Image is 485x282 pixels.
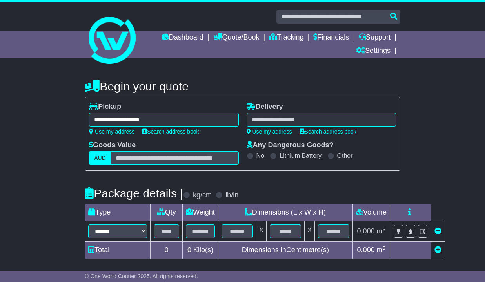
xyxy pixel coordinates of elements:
[357,246,375,254] span: 0.000
[256,221,266,242] td: x
[269,31,303,45] a: Tracking
[247,103,283,111] label: Delivery
[225,191,238,200] label: lb/in
[85,187,183,200] h4: Package details |
[356,45,391,58] a: Settings
[142,128,199,135] a: Search address book
[383,245,386,251] sup: 3
[89,151,111,165] label: AUD
[434,246,441,254] a: Add new item
[183,204,218,221] td: Weight
[247,141,334,150] label: Any Dangerous Goods?
[377,246,386,254] span: m
[151,204,183,221] td: Qty
[304,221,314,242] td: x
[218,204,352,221] td: Dimensions (L x W x H)
[183,242,218,259] td: Kilo(s)
[151,242,183,259] td: 0
[352,204,390,221] td: Volume
[89,141,136,150] label: Goods Value
[434,227,441,235] a: Remove this item
[187,246,191,254] span: 0
[85,204,151,221] td: Type
[383,226,386,232] sup: 3
[359,31,391,45] a: Support
[193,191,212,200] label: kg/cm
[357,227,375,235] span: 0.000
[89,128,134,135] a: Use my address
[218,242,352,259] td: Dimensions in Centimetre(s)
[89,103,121,111] label: Pickup
[337,152,353,159] label: Other
[85,273,198,279] span: © One World Courier 2025. All rights reserved.
[247,128,292,135] a: Use my address
[377,227,386,235] span: m
[85,242,151,259] td: Total
[85,80,400,93] h4: Begin your quote
[213,31,260,45] a: Quote/Book
[162,31,203,45] a: Dashboard
[300,128,356,135] a: Search address book
[313,31,349,45] a: Financials
[256,152,264,159] label: No
[280,152,322,159] label: Lithium Battery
